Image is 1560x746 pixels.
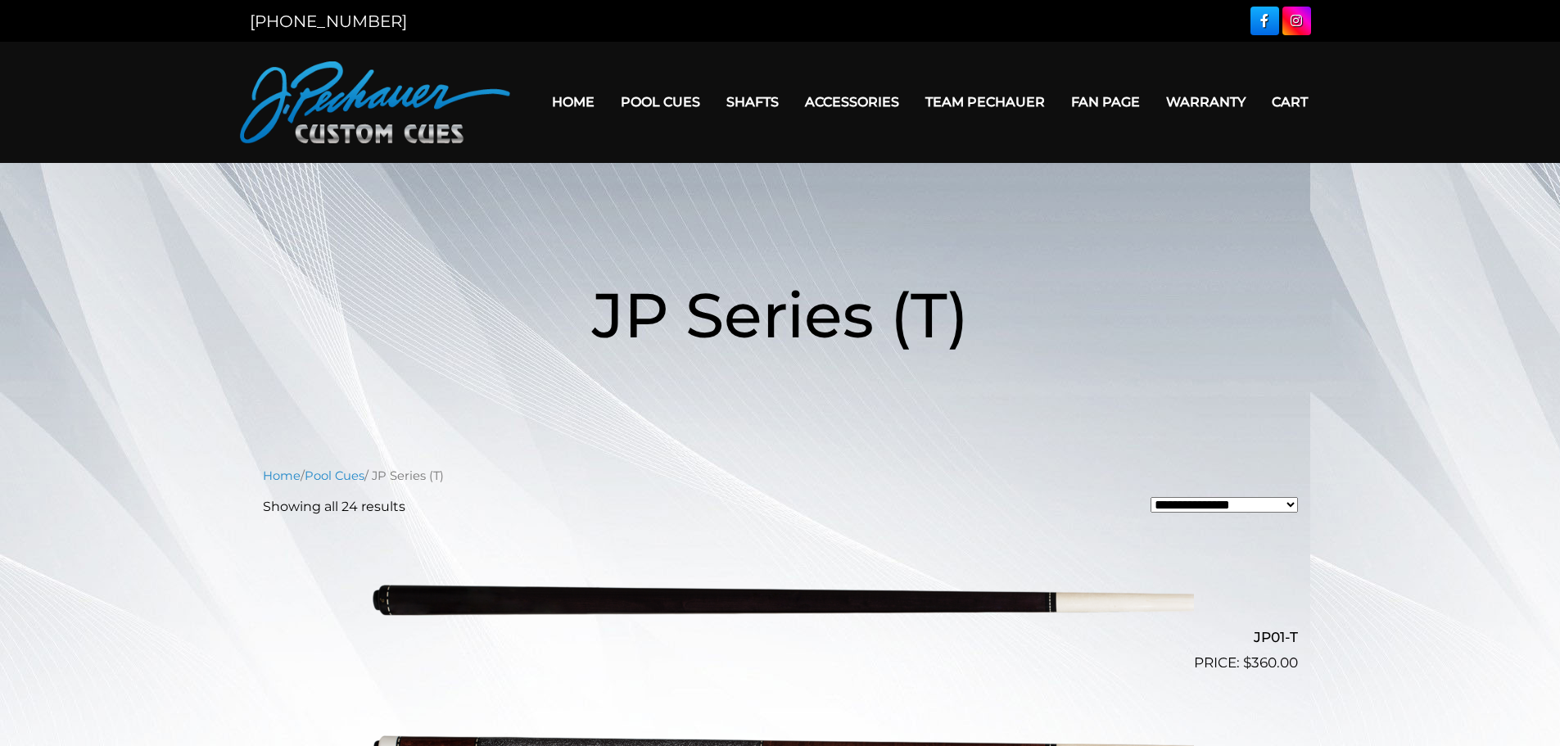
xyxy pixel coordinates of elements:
[608,81,713,123] a: Pool Cues
[263,467,1298,485] nav: Breadcrumb
[1243,654,1251,671] span: $
[1151,497,1298,513] select: Shop order
[912,81,1058,123] a: Team Pechauer
[250,11,407,31] a: [PHONE_NUMBER]
[263,497,405,517] p: Showing all 24 results
[713,81,792,123] a: Shafts
[1058,81,1153,123] a: Fan Page
[263,468,301,483] a: Home
[539,81,608,123] a: Home
[263,530,1298,674] a: JP01-T $360.00
[367,530,1194,667] img: JP01-T
[792,81,912,123] a: Accessories
[1259,81,1321,123] a: Cart
[1243,654,1298,671] bdi: 360.00
[592,277,969,353] span: JP Series (T)
[305,468,364,483] a: Pool Cues
[1153,81,1259,123] a: Warranty
[263,622,1298,653] h2: JP01-T
[240,61,510,143] img: Pechauer Custom Cues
